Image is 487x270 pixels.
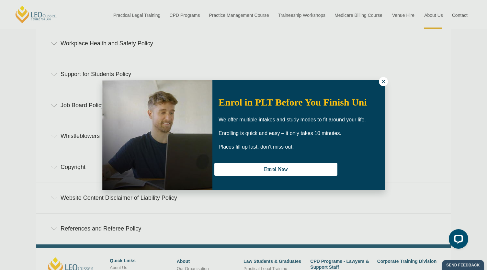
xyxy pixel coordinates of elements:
[219,97,367,107] span: Enrol in PLT Before You Finish Uni
[219,144,294,150] span: Places fill up fast, don’t miss out.
[444,227,471,254] iframe: LiveChat chat widget
[219,117,366,122] span: We offer multiple intakes and study modes to fit around your life.
[214,163,337,176] button: Enrol Now
[102,80,212,190] img: Woman in yellow blouse holding folders looking to the right and smiling
[379,77,388,86] button: Close
[219,130,341,136] span: Enrolling is quick and easy – it only takes 10 minutes.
